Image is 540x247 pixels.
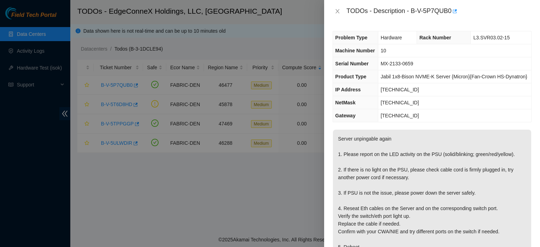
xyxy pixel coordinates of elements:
[381,113,419,118] span: [TECHNICAL_ID]
[335,113,356,118] span: Gateway
[335,87,361,92] span: IP Address
[335,100,356,105] span: NetMask
[335,48,375,53] span: Machine Number
[347,6,532,17] div: TODOs - Description - B-V-5P7QUB0
[381,74,527,79] span: Jabil 1x8-Bison NVME-K Server {Micron}{Fan-Crown HS-Dynatron}
[335,74,366,79] span: Product Type
[381,35,402,40] span: Hardware
[333,8,342,15] button: Close
[381,100,419,105] span: [TECHNICAL_ID]
[473,35,510,40] span: L3.SVR03.02-15
[335,61,369,66] span: Serial Number
[335,8,340,14] span: close
[335,35,368,40] span: Problem Type
[419,35,451,40] span: Rack Number
[381,48,386,53] span: 10
[381,61,413,66] span: MX-2133-0659
[381,87,419,92] span: [TECHNICAL_ID]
